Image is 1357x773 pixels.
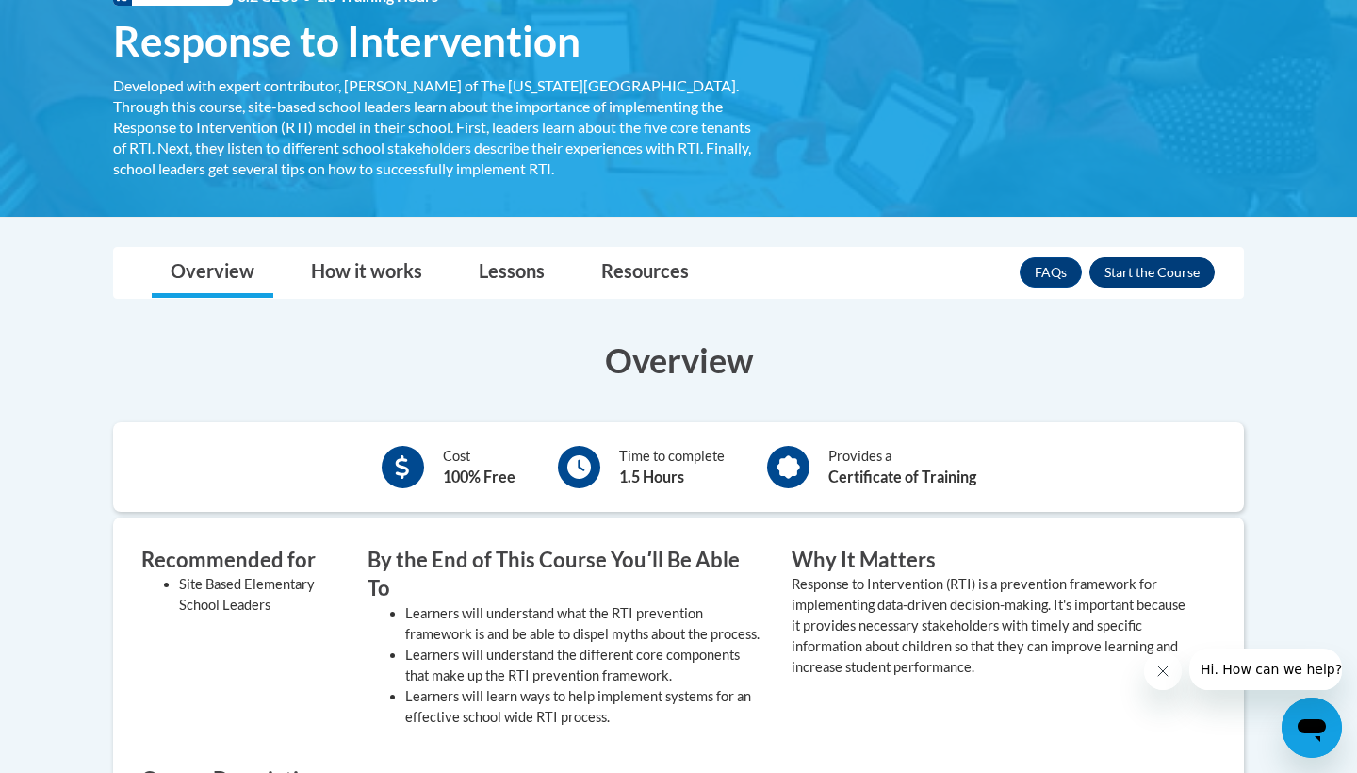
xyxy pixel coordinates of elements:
[179,574,339,616] li: Site Based Elementary School Leaders
[619,446,725,488] div: Time to complete
[1089,257,1215,288] button: Enroll
[1282,698,1342,758] iframe: Button to launch messaging window
[292,248,441,298] a: How it works
[1144,652,1182,690] iframe: Close message
[443,446,515,488] div: Cost
[460,248,564,298] a: Lessons
[1189,649,1342,690] iframe: Message from company
[619,468,684,485] b: 1.5 Hours
[141,546,339,575] h3: Recommended for
[152,248,273,298] a: Overview
[828,446,976,488] div: Provides a
[113,337,1244,384] h3: Overview
[582,248,708,298] a: Resources
[405,603,763,645] li: Learners will understand what the RTI prevention framework is and be able to dispel myths about t...
[443,468,515,485] b: 100% Free
[113,75,763,179] div: Developed with expert contributor, [PERSON_NAME] of The [US_STATE][GEOGRAPHIC_DATA]. Through this...
[792,576,1185,675] value: Response to Intervention (RTI) is a prevention framework for implementing data-driven decision-ma...
[405,645,763,686] li: Learners will understand the different core components that make up the RTI prevention framework.
[368,546,763,604] h3: By the End of This Course Youʹll Be Able To
[113,16,580,66] span: Response to Intervention
[828,468,976,485] b: Certificate of Training
[1020,257,1082,288] a: FAQs
[792,546,1187,575] h3: Why It Matters
[405,686,763,728] li: Learners will learn ways to help implement systems for an effective school wide RTI process.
